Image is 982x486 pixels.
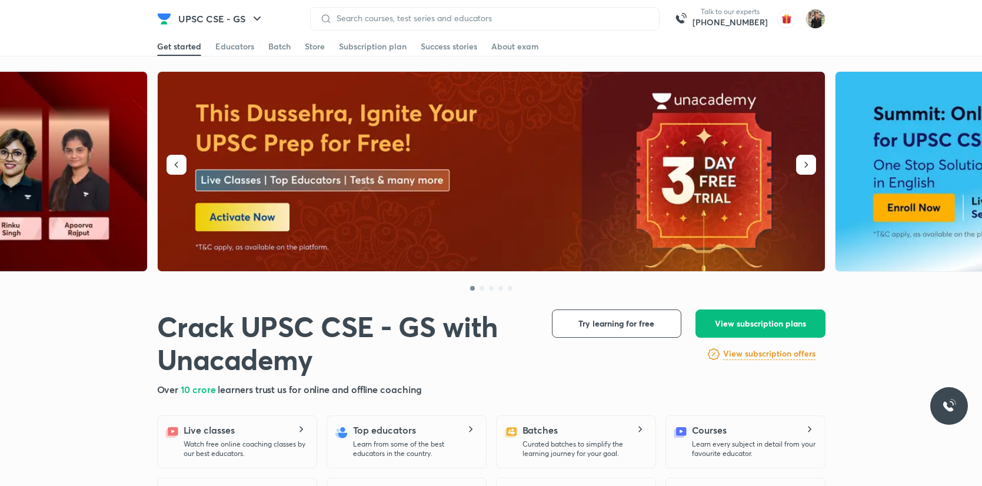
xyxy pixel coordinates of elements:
[522,440,646,458] p: Curated batches to simplify the learning journey for your goal.
[184,440,307,458] p: Watch free online coaching classes by our best educators.
[268,41,291,52] div: Batch
[157,41,201,52] div: Get started
[215,41,254,52] div: Educators
[353,440,477,458] p: Learn from some of the best educators in the country.
[171,7,271,31] button: UPSC CSE - GS
[157,12,171,26] img: Company Logo
[491,37,539,56] a: About exam
[184,423,235,437] h5: Live classes
[692,440,815,458] p: Learn every subject in detail from your favourite educator.
[421,37,477,56] a: Success stories
[268,37,291,56] a: Batch
[215,37,254,56] a: Educators
[305,41,325,52] div: Store
[339,41,407,52] div: Subscription plan
[693,7,768,16] p: Talk to our experts
[777,9,796,28] img: avatar
[157,309,533,375] h1: Crack UPSC CSE - GS with Unacademy
[552,309,681,338] button: Try learning for free
[692,423,727,437] h5: Courses
[421,41,477,52] div: Success stories
[695,309,825,338] button: View subscription plans
[339,37,407,56] a: Subscription plan
[805,9,825,29] img: Yudhishthir
[181,383,218,395] span: 10 crore
[218,383,421,395] span: learners trust us for online and offline coaching
[942,399,956,413] img: ttu
[669,7,693,31] img: call-us
[353,423,416,437] h5: Top educators
[305,37,325,56] a: Store
[491,41,539,52] div: About exam
[693,16,768,28] a: [PHONE_NUMBER]
[723,347,815,361] a: View subscription offers
[157,37,201,56] a: Get started
[723,348,815,360] h6: View subscription offers
[332,14,650,23] input: Search courses, test series and educators
[578,318,654,329] span: Try learning for free
[522,423,558,437] h5: Batches
[157,383,181,395] span: Over
[715,318,806,329] span: View subscription plans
